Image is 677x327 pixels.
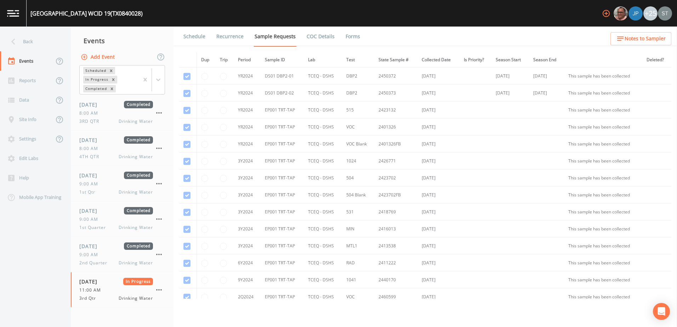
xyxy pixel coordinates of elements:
span: Completed [124,242,153,250]
span: Drinking Water [119,295,153,302]
td: EP001 TRT-TAP [261,170,304,187]
td: DS01 DBP2-02 [261,85,304,102]
td: EP001 TRT-TAP [261,220,304,237]
td: EP001 TRT-TAP [261,136,304,153]
td: This sample has been collected [564,187,642,203]
td: VOC [342,119,375,136]
td: RAD [342,254,375,271]
td: TCEQ - DSHS [304,102,342,119]
td: YR2024 [234,136,261,153]
td: [DATE] [417,254,459,271]
td: This sample has been collected [564,203,642,220]
td: 3Y2024 [234,153,261,170]
span: Drinking Water [119,154,153,160]
td: [DATE] [417,271,459,288]
a: Forms [345,27,361,46]
td: 9Y2024 [234,271,261,288]
td: This sample has been collected [564,170,642,187]
span: Drinking Water [119,224,153,231]
th: Sample ID [261,52,304,68]
span: Drinking Water [119,260,153,266]
td: [DATE] [417,119,459,136]
td: [DATE] [491,85,529,102]
span: [DATE] [79,207,102,214]
div: +25 [643,6,658,21]
td: VOC Blank [342,136,375,153]
a: Recurrence [215,27,245,46]
td: TCEQ - DSHS [304,220,342,237]
span: 3RD QTR [79,118,103,125]
td: TCEQ - DSHS [304,170,342,187]
th: Collected Date [417,52,459,68]
td: This sample has been collected [564,136,642,153]
img: 41241ef155101aa6d92a04480b0d0000 [628,6,643,21]
div: [GEOGRAPHIC_DATA] WCID 19 (TX0840028) [30,9,143,18]
td: 504 [342,170,375,187]
td: 2450372 [374,68,417,85]
td: TCEQ - DSHS [304,136,342,153]
td: This sample has been collected [564,119,642,136]
td: EP001 TRT-TAP [261,153,304,170]
td: EP001 TRT-TAP [261,237,304,254]
div: Open Intercom Messenger [653,303,670,320]
div: Mike Franklin [613,6,628,21]
td: 504 Blank [342,187,375,203]
span: 8:00 AM [79,110,102,116]
td: 2460599 [374,288,417,305]
img: logo [7,10,19,17]
td: YR2024 [234,85,261,102]
td: 3Y2024 [234,203,261,220]
a: [DATE]In Progress11:00 AM3rd QtrDrinking Water [71,272,173,308]
td: EP001 TRT-TAP [261,288,304,305]
td: 2Q2024 [234,288,261,305]
a: [DATE]Completed9:00 AM1st QuarterDrinking Water [71,201,173,237]
span: 9:00 AM [79,181,102,187]
img: 8315ae1e0460c39f28dd315f8b59d613 [658,6,672,21]
span: [DATE] [79,172,102,179]
span: Drinking Water [119,118,153,125]
td: [DATE] [491,68,529,85]
td: 2413538 [374,237,417,254]
span: Drinking Water [119,189,153,195]
td: This sample has been collected [564,85,642,102]
td: 2450373 [374,85,417,102]
th: State Sample # [374,52,417,68]
td: EP001 TRT-TAP [261,119,304,136]
a: [DATE]Completed8:00 AM3RD QTRDrinking Water [71,95,173,131]
th: Season End [529,52,564,68]
td: TCEQ - DSHS [304,203,342,220]
span: [DATE] [79,278,102,285]
a: [DATE]Completed9:00 AM1st QtrDrinking Water [71,166,173,201]
img: e2d790fa78825a4bb76dcb6ab311d44c [614,6,628,21]
td: 3Y2024 [234,187,261,203]
td: [DATE] [417,203,459,220]
td: TCEQ - DSHS [304,68,342,85]
td: This sample has been collected [564,68,642,85]
span: Notes to Sampler [625,34,666,43]
td: TCEQ - DSHS [304,187,342,203]
td: 2423702FB [374,187,417,203]
th: Dup [197,52,216,68]
span: Completed [124,101,153,108]
td: TCEQ - DSHS [304,254,342,271]
td: [DATE] [417,102,459,119]
td: EP001 TRT-TAP [261,187,304,203]
td: 2440170 [374,271,417,288]
div: Remove In Progress [109,76,117,83]
span: 3rd Qtr [79,295,100,302]
td: 2401326 [374,119,417,136]
td: [DATE] [417,85,459,102]
td: [DATE] [417,237,459,254]
td: 6Y2024 [234,254,261,271]
div: Events [71,32,173,50]
td: This sample has been collected [564,254,642,271]
div: In Progress [83,76,109,83]
td: 515 [342,102,375,119]
td: 3Y2024 [234,237,261,254]
td: 2416013 [374,220,417,237]
td: [DATE] [417,288,459,305]
td: This sample has been collected [564,271,642,288]
span: 11:00 AM [79,287,105,293]
td: [DATE] [417,170,459,187]
td: 2411222 [374,254,417,271]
